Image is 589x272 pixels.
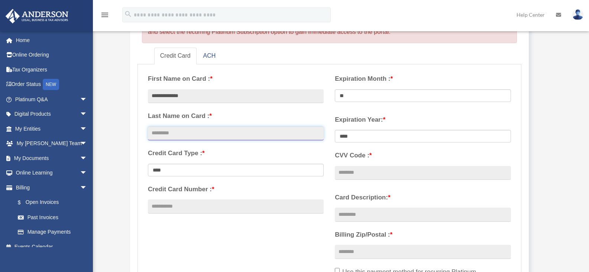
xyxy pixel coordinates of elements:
a: Manage Payments [10,225,95,240]
a: Platinum Q&Aarrow_drop_down [5,92,98,107]
span: arrow_drop_down [80,136,95,151]
span: $ [22,198,26,207]
span: arrow_drop_down [80,121,95,137]
span: arrow_drop_down [80,166,95,181]
a: Online Ordering [5,48,98,63]
span: arrow_drop_down [80,180,95,195]
label: Credit Card Type : [148,148,324,159]
label: First Name on Card : [148,73,324,84]
span: arrow_drop_down [80,107,95,122]
a: My Documentsarrow_drop_down [5,151,98,166]
a: menu [100,13,109,19]
a: Order StatusNEW [5,77,98,92]
a: ACH [197,48,222,64]
span: arrow_drop_down [80,92,95,107]
a: Digital Productsarrow_drop_down [5,107,98,122]
a: $Open Invoices [10,195,98,210]
a: Online Learningarrow_drop_down [5,166,98,180]
span: arrow_drop_down [80,151,95,166]
img: Anderson Advisors Platinum Portal [3,9,71,23]
a: Credit Card [154,48,197,64]
label: Last Name on Card : [148,111,324,122]
img: User Pic [572,9,583,20]
label: CVV Code : [335,150,511,161]
a: Home [5,33,98,48]
i: menu [100,10,109,19]
label: Billing Zip/Postal : [335,229,511,240]
label: Expiration Year: [335,114,511,125]
label: Card Description: [335,192,511,203]
a: Tax Organizers [5,62,98,77]
i: search [124,10,132,18]
a: My Entitiesarrow_drop_down [5,121,98,136]
label: Credit Card Number : [148,184,324,195]
a: Events Calendar [5,239,98,254]
label: Expiration Month : [335,73,511,84]
div: NEW [43,79,59,90]
a: My [PERSON_NAME] Teamarrow_drop_down [5,136,98,151]
a: Billingarrow_drop_down [5,180,98,195]
a: Past Invoices [10,210,98,225]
